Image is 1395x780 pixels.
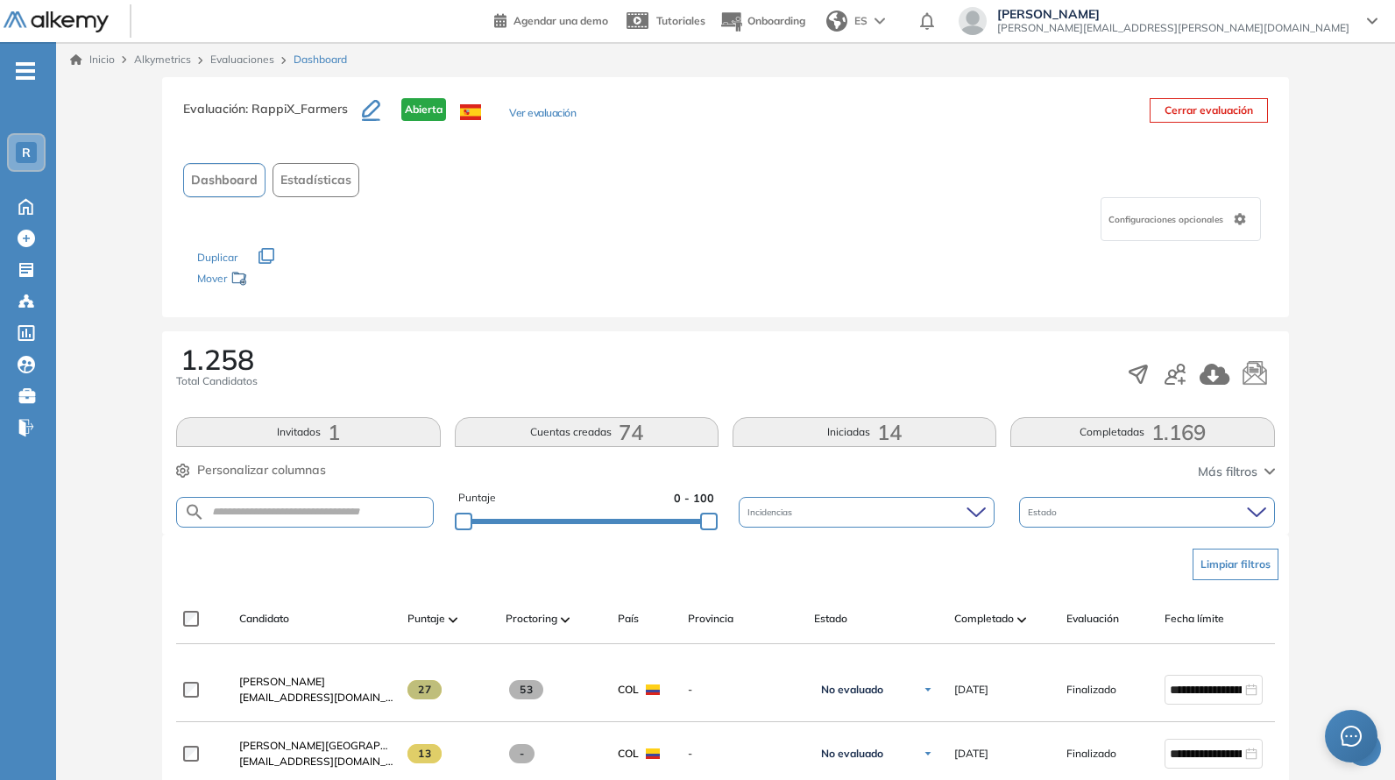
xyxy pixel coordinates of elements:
[719,3,805,40] button: Onboarding
[618,746,639,762] span: COL
[401,98,446,121] span: Abierta
[407,680,442,699] span: 27
[513,14,608,27] span: Agendar una demo
[1017,617,1026,622] img: [missing "en.ARROW_ALT" translation]
[407,744,442,763] span: 13
[455,417,719,447] button: Cuentas creadas74
[739,497,995,528] div: Incidencias
[197,264,372,296] div: Mover
[1019,497,1275,528] div: Estado
[458,490,496,507] span: Puntaje
[407,611,445,627] span: Puntaje
[494,9,608,30] a: Agendar una demo
[814,611,847,627] span: Estado
[183,163,266,197] button: Dashboard
[449,617,457,622] img: [missing "en.ARROW_ALT" translation]
[70,52,115,67] a: Inicio
[747,506,796,519] span: Incidencias
[674,490,714,507] span: 0 - 100
[4,11,109,33] img: Logo
[923,748,933,759] img: Ícono de flecha
[1066,682,1116,698] span: Finalizado
[509,744,535,763] span: -
[688,682,800,698] span: -
[239,754,393,769] span: [EMAIL_ADDRESS][DOMAIN_NAME]
[239,674,393,690] a: [PERSON_NAME]
[997,21,1349,35] span: [PERSON_NAME][EMAIL_ADDRESS][PERSON_NAME][DOMAIN_NAME]
[1010,417,1274,447] button: Completadas1.169
[1066,746,1116,762] span: Finalizado
[561,617,570,622] img: [missing "en.ARROW_ALT" translation]
[954,611,1014,627] span: Completado
[280,171,351,189] span: Estadísticas
[1165,611,1224,627] span: Fecha límite
[239,611,289,627] span: Candidato
[821,747,883,761] span: No evaluado
[826,11,847,32] img: world
[176,417,440,447] button: Invitados1
[854,13,867,29] span: ES
[183,98,362,135] h3: Evaluación
[176,461,326,479] button: Personalizar columnas
[22,145,31,160] span: R
[646,748,660,759] img: COL
[688,611,733,627] span: Provincia
[1193,549,1278,580] button: Limpiar filtros
[733,417,996,447] button: Iniciadas14
[176,373,258,389] span: Total Candidatos
[460,104,481,120] img: ESP
[210,53,274,66] a: Evaluaciones
[239,675,325,688] span: [PERSON_NAME]
[273,163,359,197] button: Estadísticas
[134,53,191,66] span: Alkymetrics
[1101,197,1261,241] div: Configuraciones opcionales
[1341,726,1362,747] span: message
[821,683,883,697] span: No evaluado
[1028,506,1060,519] span: Estado
[1150,98,1268,123] button: Cerrar evaluación
[923,684,933,695] img: Ícono de flecha
[656,14,705,27] span: Tutoriales
[618,611,639,627] span: País
[997,7,1349,21] span: [PERSON_NAME]
[191,171,258,189] span: Dashboard
[197,251,237,264] span: Duplicar
[239,739,435,752] span: [PERSON_NAME][GEOGRAPHIC_DATA]
[197,461,326,479] span: Personalizar columnas
[294,52,347,67] span: Dashboard
[184,501,205,523] img: SEARCH_ALT
[875,18,885,25] img: arrow
[16,69,35,73] i: -
[618,682,639,698] span: COL
[1108,213,1227,226] span: Configuraciones opcionales
[509,105,576,124] button: Ver evaluación
[1066,611,1119,627] span: Evaluación
[954,746,988,762] span: [DATE]
[509,680,543,699] span: 53
[245,101,348,117] span: : RappiX_Farmers
[954,682,988,698] span: [DATE]
[239,690,393,706] span: [EMAIL_ADDRESS][DOMAIN_NAME]
[181,345,254,373] span: 1.258
[1198,463,1257,481] span: Más filtros
[646,684,660,695] img: COL
[1198,463,1275,481] button: Más filtros
[239,738,393,754] a: [PERSON_NAME][GEOGRAPHIC_DATA]
[747,14,805,27] span: Onboarding
[688,746,800,762] span: -
[506,611,557,627] span: Proctoring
